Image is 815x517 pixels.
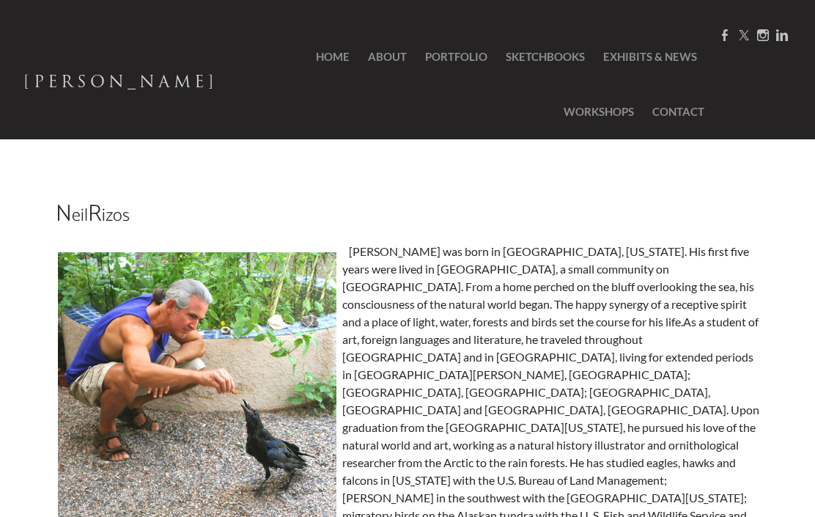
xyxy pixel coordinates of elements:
a: Facebook [719,29,731,43]
a: Contact [645,84,704,139]
a: Linkedin [776,29,788,43]
a: Twitter [738,29,750,43]
font: izos [102,202,130,230]
a: Workshops [556,84,641,139]
font: eil [72,202,88,230]
a: [PERSON_NAME] [23,68,218,100]
a: SketchBooks [498,29,592,84]
a: About [361,29,414,84]
a: Portfolio [418,29,495,84]
a: Instagram [757,29,769,43]
a: Home [294,29,357,84]
span: [PERSON_NAME] [23,69,218,95]
a: Exhibits & News [596,29,704,84]
font: N [56,195,72,233]
font: R [88,195,102,233]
